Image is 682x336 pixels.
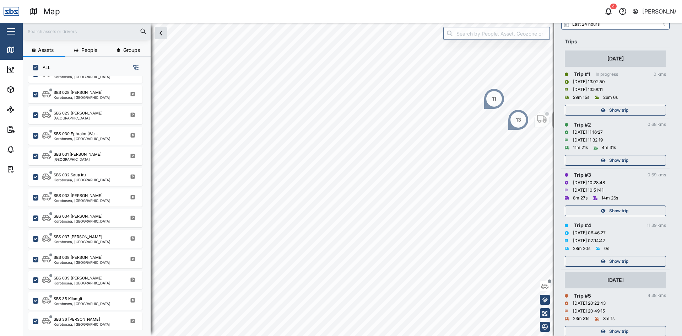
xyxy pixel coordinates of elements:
input: Select range [561,19,670,30]
div: Reports [18,126,43,133]
label: ALL [38,65,50,70]
div: grid [28,76,150,330]
div: 11m 21s [573,144,588,151]
span: Groups [123,48,140,53]
div: Korobosea, [GEOGRAPHIC_DATA] [54,302,110,305]
span: Show trip [609,256,628,266]
div: [DATE] 06:46:27 [573,230,606,236]
div: SBS 038 [PERSON_NAME] [54,255,103,261]
span: People [81,48,97,53]
span: Show trip [609,155,628,165]
div: Map marker [483,88,505,110]
div: 0.68 kms [648,121,666,128]
div: [DATE] 10:28:48 [573,180,605,186]
div: [DATE] 10:51:41 [573,187,603,194]
div: 11.39 kms [647,222,666,229]
div: Korobosea, [GEOGRAPHIC_DATA] [54,261,110,264]
div: Korobosea, [GEOGRAPHIC_DATA] [54,137,110,140]
div: Korobosea, [GEOGRAPHIC_DATA] [54,75,110,79]
div: 0s [604,245,609,252]
button: Show trip [565,256,666,267]
span: Assets [38,48,54,53]
div: Trip # 5 [574,292,591,300]
div: 4.38 kms [648,292,666,299]
div: [DATE] 13:02:50 [573,79,605,85]
div: 14m 26s [601,195,618,202]
div: Map marker [508,109,529,130]
div: SBS 033 [PERSON_NAME] [54,193,103,199]
div: Map marker [534,111,599,129]
div: Tasks [18,165,38,173]
div: Korobosea, [GEOGRAPHIC_DATA] [54,322,110,326]
div: [DATE] 13:58:11 [573,86,603,93]
div: Korobosea, [GEOGRAPHIC_DATA] [54,96,110,99]
div: SBS 030 Ephraim (We... [54,131,98,137]
div: Korobosea, [GEOGRAPHIC_DATA] [54,240,110,244]
div: 11 [492,95,496,103]
div: Map [43,5,60,18]
div: 28m 20s [573,245,590,252]
div: [DATE] 07:14:47 [573,238,605,244]
div: Sites [18,106,36,113]
div: 4 [610,4,617,9]
div: 8m 27s [573,195,588,202]
div: SBS 031 [PERSON_NAME] [54,151,102,158]
div: In progress [596,71,618,78]
canvas: Map [23,23,682,336]
div: 0.69 kms [648,172,666,178]
div: Map [18,46,34,54]
div: [DATE] 11:16:27 [573,129,603,136]
div: 23m 31s [573,315,589,322]
img: Main Logo [4,4,19,19]
div: [DATE] 20:49:15 [573,308,605,315]
div: [DATE] 20:22:43 [573,300,606,307]
div: SBS 35 Kilangit [54,296,82,302]
div: SBS 028 [PERSON_NAME] [54,90,103,96]
div: [GEOGRAPHIC_DATA] [54,116,103,120]
div: [DATE] [607,276,624,284]
div: 0 kms [654,71,666,78]
div: 4m 31s [602,144,616,151]
div: 13 [516,116,521,124]
div: Trip # 4 [574,222,591,229]
div: [DATE] 11:32:19 [573,137,603,144]
div: [GEOGRAPHIC_DATA] [54,158,102,161]
div: SBS 039 [PERSON_NAME] [54,275,103,281]
input: Search by People, Asset, Geozone or Place [443,27,550,40]
div: 26m 6s [603,94,618,101]
div: Korobosea, [GEOGRAPHIC_DATA] [54,199,110,202]
div: Trip # 2 [574,121,591,129]
div: SBS 034 [PERSON_NAME] [54,213,103,219]
div: Korobosea, [GEOGRAPHIC_DATA] [54,281,110,285]
div: SBS 032 Saua Iru [54,172,86,178]
span: Show trip [609,206,628,216]
button: Show trip [565,105,666,116]
div: Korobosea, [GEOGRAPHIC_DATA] [54,219,110,223]
div: SBS 029 [PERSON_NAME] [54,110,103,116]
div: SBS 037 [PERSON_NAME] [54,234,102,240]
div: [PERSON_NAME] [642,7,676,16]
div: 29m 15s [573,94,589,101]
div: SBS 36 [PERSON_NAME] [54,316,100,322]
div: [DATE] [607,55,624,63]
div: 3m 1s [603,315,615,322]
div: Trip # 3 [574,171,591,179]
div: Dashboard [18,66,50,74]
div: Korobosea, [GEOGRAPHIC_DATA] [54,178,110,182]
button: [PERSON_NAME] [632,6,676,16]
div: Trip # 1 [574,70,590,78]
div: Alarms [18,145,40,153]
input: Search assets or drivers [27,26,146,37]
div: Trips [565,38,666,46]
button: Show trip [565,206,666,216]
div: Assets [18,86,40,94]
span: Show trip [609,105,628,115]
button: Show trip [565,155,666,166]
